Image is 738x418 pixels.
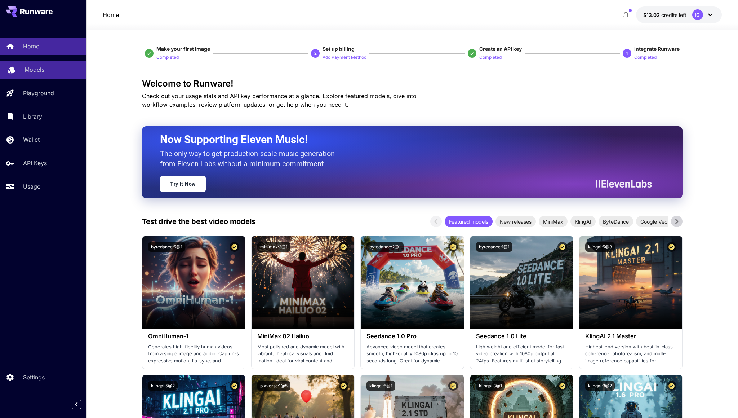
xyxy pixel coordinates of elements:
img: alt [579,236,682,329]
h3: MiniMax 02 Hailuo [257,333,348,340]
span: credits left [661,12,686,18]
button: klingai:5@2 [148,381,178,391]
button: Certified Model – Vetted for best performance and includes a commercial license. [667,381,676,391]
p: Advanced video model that creates smooth, high-quality 1080p clips up to 10 seconds long. Great f... [366,343,458,365]
p: Wallet [23,135,40,144]
div: MiniMax [539,216,568,227]
span: Check out your usage stats and API key performance at a glance. Explore featured models, dive int... [142,92,417,108]
span: Integrate Runware [634,46,680,52]
div: Featured models [445,216,493,227]
button: Add Payment Method [323,53,366,61]
p: Completed [634,54,657,61]
span: New releases [495,218,536,225]
h3: OmniHuman‑1 [148,333,239,340]
p: API Keys [23,159,47,167]
img: alt [252,236,354,329]
h2: Now Supporting Eleven Music! [160,133,646,146]
span: $13.02 [643,12,661,18]
img: alt [361,236,463,329]
div: $13.02369 [643,11,686,19]
button: Certified Model – Vetted for best performance and includes a commercial license. [667,242,676,252]
button: Certified Model – Vetted for best performance and includes a commercial license. [557,381,567,391]
button: Certified Model – Vetted for best performance and includes a commercial license. [230,242,239,252]
p: Most polished and dynamic model with vibrant, theatrical visuals and fluid motion. Ideal for vira... [257,343,348,365]
span: Featured models [445,218,493,225]
h3: Welcome to Runware! [142,79,683,89]
button: Completed [634,53,657,61]
button: bytedance:5@1 [148,242,185,252]
p: Highest-end version with best-in-class coherence, photorealism, and multi-image reference capabil... [585,343,676,365]
nav: breadcrumb [103,10,119,19]
span: Make your first image [156,46,210,52]
p: Add Payment Method [323,54,366,61]
img: alt [142,236,245,329]
button: klingai:5@1 [366,381,395,391]
span: Create an API key [479,46,522,52]
div: ByteDance [599,216,633,227]
span: ByteDance [599,218,633,225]
button: Certified Model – Vetted for best performance and includes a commercial license. [339,242,348,252]
button: Completed [479,53,502,61]
button: Certified Model – Vetted for best performance and includes a commercial license. [448,381,458,391]
p: Generates high-fidelity human videos from a single image and audio. Captures expressive motion, l... [148,343,239,365]
h3: KlingAI 2.1 Master [585,333,676,340]
button: bytedance:2@1 [366,242,404,252]
button: Certified Model – Vetted for best performance and includes a commercial license. [448,242,458,252]
p: Completed [479,54,502,61]
p: Lightweight and efficient model for fast video creation with 1080p output at 24fps. Features mult... [476,343,567,365]
button: pixverse:1@5 [257,381,290,391]
div: KlingAI [570,216,596,227]
p: Completed [156,54,179,61]
p: 4 [626,50,628,57]
button: klingai:5@3 [585,242,615,252]
div: Google Veo [636,216,672,227]
button: Certified Model – Vetted for best performance and includes a commercial license. [230,381,239,391]
button: bytedance:1@1 [476,242,512,252]
p: Models [25,65,44,74]
button: klingai:3@2 [585,381,615,391]
button: Collapse sidebar [72,400,81,409]
button: $13.02369IG [636,6,722,23]
p: Settings [23,373,45,382]
span: Google Veo [636,218,672,225]
div: New releases [495,216,536,227]
button: Certified Model – Vetted for best performance and includes a commercial license. [339,381,348,391]
p: Playground [23,89,54,97]
h3: Seedance 1.0 Pro [366,333,458,340]
p: Test drive the best video models [142,216,255,227]
span: MiniMax [539,218,568,225]
button: Certified Model – Vetted for best performance and includes a commercial license. [557,242,567,252]
button: klingai:3@1 [476,381,505,391]
div: IG [692,9,703,20]
span: Set up billing [323,46,355,52]
h3: Seedance 1.0 Lite [476,333,567,340]
p: Library [23,112,42,121]
p: The only way to get production-scale music generation from Eleven Labs without a minimum commitment. [160,149,340,169]
img: alt [470,236,573,329]
p: Usage [23,182,40,191]
a: Try It Now [160,176,206,192]
a: Home [103,10,119,19]
button: Completed [156,53,179,61]
span: KlingAI [570,218,596,225]
div: Collapse sidebar [77,398,86,411]
button: minimax:3@1 [257,242,290,252]
p: 2 [314,50,317,57]
p: Home [23,42,39,50]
